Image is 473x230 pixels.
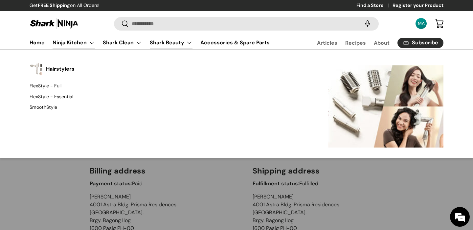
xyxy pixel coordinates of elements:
[34,37,110,45] div: Leave a message
[30,17,79,30] img: Shark Ninja Philippines
[417,20,425,27] div: MA
[393,2,443,9] a: Register your Product
[397,38,443,48] a: Subscribe
[374,36,390,49] a: About
[49,36,99,49] summary: Ninja Kitchen
[96,180,119,189] em: Submit
[414,16,428,31] a: MA
[412,40,438,45] span: Subscribe
[146,36,196,49] summary: Shark Beauty
[357,16,378,31] speech-search-button: Search by voice
[356,2,393,9] a: Find a Store
[3,157,125,180] textarea: Type your message and click 'Submit'
[30,36,45,49] a: Home
[38,2,70,8] strong: FREE Shipping
[108,3,124,19] div: Minimize live chat window
[301,36,443,49] nav: Secondary
[30,2,100,9] p: Get on All Orders!
[200,36,270,49] a: Accessories & Spare Parts
[99,36,146,49] summary: Shark Clean
[317,36,337,49] a: Articles
[14,72,115,138] span: We are offline. Please leave us a message.
[30,36,270,49] nav: Primary
[345,36,366,49] a: Recipes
